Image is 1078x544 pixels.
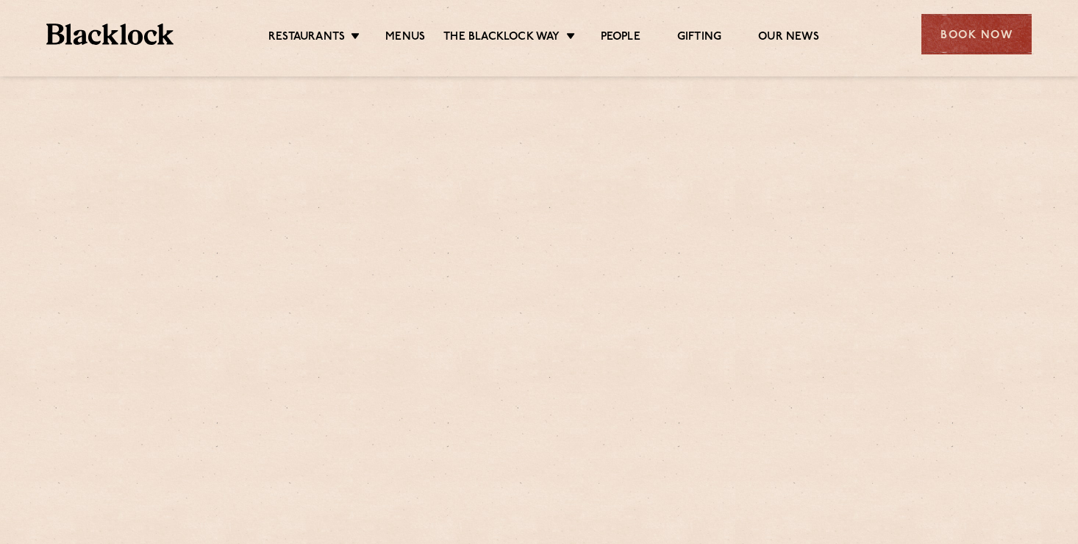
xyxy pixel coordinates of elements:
img: BL_Textured_Logo-footer-cropped.svg [46,24,174,45]
a: Our News [758,30,819,46]
a: Gifting [677,30,721,46]
a: Restaurants [268,30,345,46]
a: The Blacklock Way [443,30,560,46]
a: Menus [385,30,425,46]
div: Book Now [921,14,1032,54]
a: People [601,30,640,46]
